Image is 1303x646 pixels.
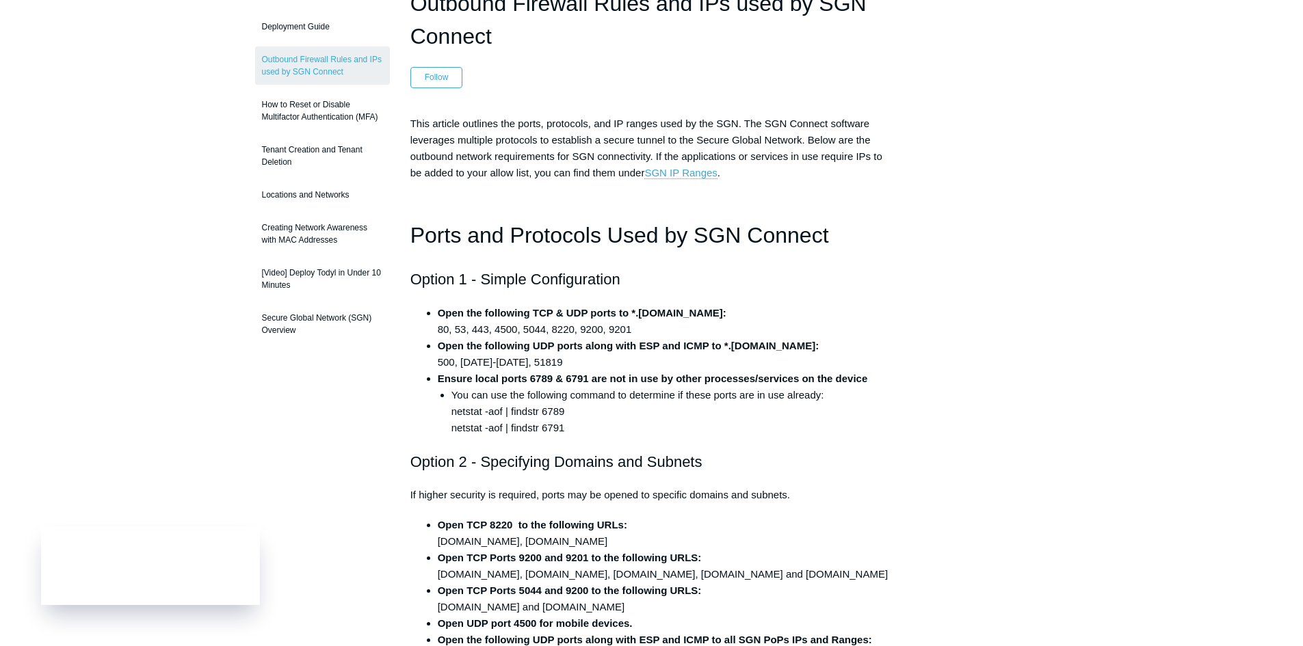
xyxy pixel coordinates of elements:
strong: Ensure local ports 6789 & 6791 are not in use by other processes/services on the device [438,373,868,384]
span: This article outlines the ports, protocols, and IP ranges used by the SGN. The SGN Connect softwa... [410,118,882,179]
strong: Open TCP Ports 9200 and 9201 to the following URLS: [438,552,702,563]
strong: Open the following TCP & UDP ports to *.[DOMAIN_NAME]: [438,307,726,319]
li: 500, [DATE]-[DATE], 51819 [438,338,893,371]
strong: Open the following UDP ports along with ESP and ICMP to *.[DOMAIN_NAME]: [438,340,819,351]
button: Follow Article [410,67,463,88]
li: [DOMAIN_NAME], [DOMAIN_NAME], [DOMAIN_NAME], [DOMAIN_NAME] and [DOMAIN_NAME] [438,550,893,582]
a: How to Reset or Disable Multifactor Authentication (MFA) [255,92,390,130]
strong: Open TCP Ports 5044 and 9200 to the following URLS: [438,584,702,596]
strong: Open TCP 8220 to the following URLs: [438,519,627,530]
a: Tenant Creation and Tenant Deletion [255,137,390,175]
a: Locations and Networks [255,182,390,208]
li: [DOMAIN_NAME], [DOMAIN_NAME] [438,517,893,550]
a: Deployment Guide [255,14,390,40]
a: Secure Global Network (SGN) Overview [255,305,390,343]
li: [DOMAIN_NAME] and [DOMAIN_NAME] [438,582,893,615]
a: Creating Network Awareness with MAC Addresses [255,215,390,253]
li: You can use the following command to determine if these ports are in use already: netstat -aof | ... [451,387,893,436]
iframe: Todyl Status [41,526,260,605]
a: Outbound Firewall Rules and IPs used by SGN Connect [255,46,390,85]
a: SGN IP Ranges [644,167,717,179]
p: If higher security is required, ports may be opened to specific domains and subnets. [410,487,893,503]
strong: Open the following UDP ports along with ESP and ICMP to all SGN PoPs IPs and Ranges: [438,634,872,645]
li: 80, 53, 443, 4500, 5044, 8220, 9200, 9201 [438,305,893,338]
h1: Ports and Protocols Used by SGN Connect [410,218,893,253]
h2: Option 2 - Specifying Domains and Subnets [410,450,893,474]
a: [Video] Deploy Todyl in Under 10 Minutes [255,260,390,298]
strong: Open UDP port 4500 for mobile devices. [438,617,633,629]
h2: Option 1 - Simple Configuration [410,267,893,291]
